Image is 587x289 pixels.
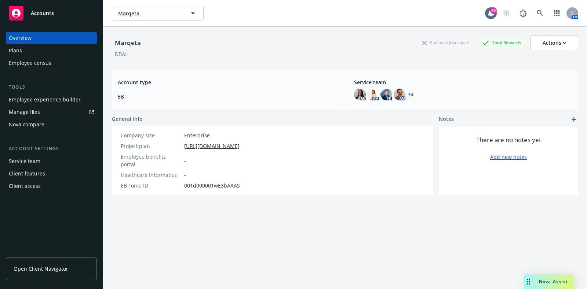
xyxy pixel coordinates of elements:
[531,36,578,50] button: Actions
[184,182,240,189] span: 001d000001wE3bAAAS
[476,136,541,144] span: There are no notes yet
[499,6,514,21] a: Start snowing
[121,131,181,139] div: Company size
[9,45,22,56] div: Plans
[9,94,81,105] div: Employee experience builder
[121,142,181,150] div: Project plan
[184,142,240,150] a: [URL][DOMAIN_NAME]
[6,94,97,105] a: Employee experience builder
[6,45,97,56] a: Plans
[9,180,41,192] div: Client access
[121,182,181,189] div: EB Force ID
[9,155,40,167] div: Service team
[6,119,97,130] a: Nova compare
[6,32,97,44] a: Overview
[9,119,44,130] div: Nova compare
[408,92,413,97] a: +3
[479,38,525,47] div: Total Rewards
[543,36,566,50] div: Actions
[490,153,527,161] a: Add new notes
[439,115,454,124] span: Notes
[118,78,336,86] span: Account type
[6,180,97,192] a: Client access
[112,38,144,48] div: Marqeta
[115,50,128,58] div: DBA: -
[184,171,186,179] span: -
[516,6,531,21] a: Report a Bug
[354,89,366,100] img: photo
[533,6,547,21] a: Search
[539,278,568,285] span: Nova Assist
[6,57,97,69] a: Employee census
[112,6,204,21] button: Marqeta
[118,93,336,100] span: EB
[184,131,210,139] span: Enterprise
[31,10,54,16] span: Accounts
[569,115,578,124] a: add
[112,115,143,123] span: General info
[14,265,68,273] span: Open Client Navigator
[394,89,405,100] img: photo
[380,89,392,100] img: photo
[524,274,533,289] div: Drag to move
[6,106,97,118] a: Manage files
[9,106,40,118] div: Manage files
[121,171,181,179] div: Healthcare Informatics
[550,6,564,21] a: Switch app
[6,168,97,179] a: Client features
[367,89,379,100] img: photo
[6,84,97,91] div: Tools
[6,3,97,23] a: Accounts
[9,168,45,179] div: Client features
[6,145,97,152] div: Account settings
[121,153,181,168] div: Employee benefits portal
[490,7,497,14] div: 29
[419,38,473,47] div: Business Insurance
[6,155,97,167] a: Service team
[354,78,572,86] span: Service team
[184,157,186,164] span: -
[118,10,182,17] span: Marqeta
[9,57,51,69] div: Employee census
[524,274,574,289] button: Nova Assist
[9,32,32,44] div: Overview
